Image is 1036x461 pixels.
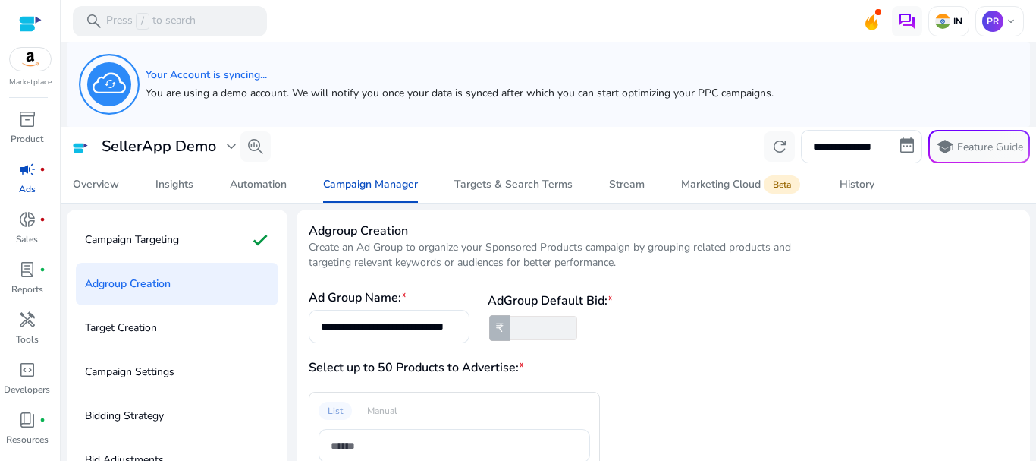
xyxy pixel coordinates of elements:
[488,292,613,310] h3: AdGroup Default Bid:
[18,411,36,429] span: book_4
[323,179,418,190] div: Campaign Manager
[496,319,504,337] span: ₹
[9,77,52,88] p: Marketplace
[982,11,1003,32] p: PR
[146,87,774,100] h5: You are using a demo account. We will notify you once your data is synced after which you can sta...
[222,137,240,156] span: expand_more
[681,178,803,191] div: Marketing Cloud
[18,160,36,178] span: campaign
[957,140,1023,155] p: Feature Guide
[106,13,196,30] p: Press to search
[39,267,46,273] span: fiber_manual_record
[11,132,43,146] p: Product
[18,260,36,279] span: lab_profile
[240,131,271,162] button: search_insights
[85,12,103,30] span: search
[39,166,46,172] span: fiber_manual_record
[454,179,573,190] div: Targets & Search Terms
[85,228,179,252] p: Campaign Targeting
[840,179,874,190] div: History
[764,131,795,162] button: refresh
[246,137,265,156] span: search_insights
[146,69,774,82] h5: Your Account is syncing...
[102,137,216,156] h3: SellerApp Demo
[16,333,39,346] p: Tools
[18,210,36,229] span: donut_small
[4,383,50,396] p: Developers
[73,179,119,190] div: Overview
[309,289,407,307] h3: Ad Group Name:
[85,360,174,384] p: Campaign Settings
[19,182,36,196] p: Ads
[18,311,36,329] span: handyman
[251,228,269,252] mat-icon: check
[39,216,46,223] span: fiber_manual_record
[6,433,49,447] p: Resources
[771,137,789,156] span: refresh
[155,179,193,190] div: Insights
[136,13,149,30] span: /
[764,175,800,194] span: Beta
[1005,15,1017,27] span: keyboard_arrow_down
[950,15,962,27] p: IN
[309,240,818,270] p: Create an Ad Group to organize your Sponsored Products campaign by grouping related products and ...
[309,222,1018,240] h3: Adgroup Creation
[935,14,950,29] img: in.svg
[18,361,36,379] span: code_blocks
[928,130,1030,163] button: schoolFeature Guide
[85,404,164,428] p: Bidding Strategy
[16,232,38,246] p: Sales
[85,272,171,296] p: Adgroup Creation
[39,417,46,423] span: fiber_manual_record
[18,110,36,128] span: inventory_2
[936,137,954,156] span: school
[309,358,664,377] h3: Select up to 50 Products to Advertise:
[11,283,43,296] p: Reports
[230,179,287,190] div: Automation
[85,316,157,340] p: Target Creation
[609,179,645,190] div: Stream
[10,48,51,71] img: amazon.svg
